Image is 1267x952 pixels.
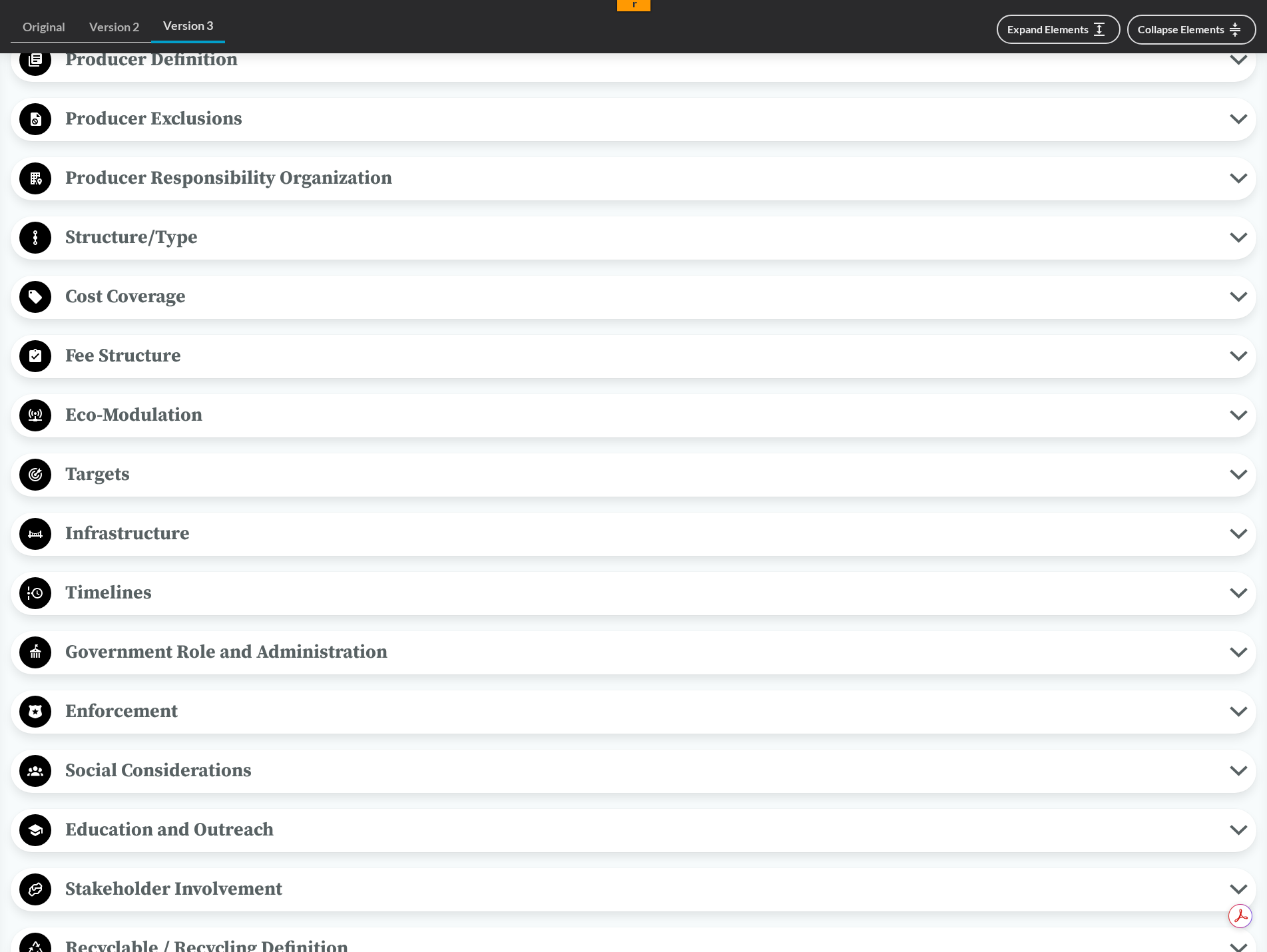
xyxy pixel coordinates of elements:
[11,12,77,43] a: Original
[51,341,1230,371] span: Fee Structure
[51,756,1230,786] span: Social Considerations
[51,45,1230,75] span: Producer Definition
[51,282,1230,312] span: Cost Coverage
[51,637,1230,667] span: Government Role and Administration
[51,222,1230,252] span: Structure/Type
[15,695,1252,729] button: Enforcement
[997,15,1121,44] button: Expand Elements
[15,103,1252,136] button: Producer Exclusions
[15,814,1252,847] button: Education and Outreach
[15,280,1252,314] button: Cost Coverage
[51,459,1230,489] span: Targets
[205,3,268,13] input: ASIN
[77,12,151,43] a: Version 2
[15,399,1252,433] button: Eco-Modulation
[15,636,1252,670] button: Government Role and Administration
[205,13,227,23] a: View
[15,517,1252,551] button: Infrastructure
[15,43,1252,77] button: Producer Definition
[15,340,1252,373] button: Fee Structure
[51,163,1230,193] span: Producer Responsibility Organization
[51,815,1230,845] span: Education and Outreach
[51,519,1230,549] span: Infrastructure
[1127,15,1256,45] button: Collapse Elements
[227,13,249,23] a: Copy
[51,874,1230,904] span: Stakeholder Involvement
[51,696,1230,726] span: Enforcement
[15,162,1252,196] button: Producer Responsibility Organization
[51,104,1230,134] span: Producer Exclusions
[15,221,1252,255] button: Structure/Type
[249,13,271,23] a: Clear
[151,11,225,43] a: Version 3
[51,400,1230,430] span: Eco-Modulation
[15,458,1252,492] button: Targets
[15,873,1252,907] button: Stakeholder Involvement
[71,5,177,23] input: ASIN, PO, Alias, + more...
[15,577,1252,610] button: Timelines
[15,754,1252,788] button: Social Considerations
[33,5,49,21] img: emialex
[51,578,1230,608] span: Timelines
